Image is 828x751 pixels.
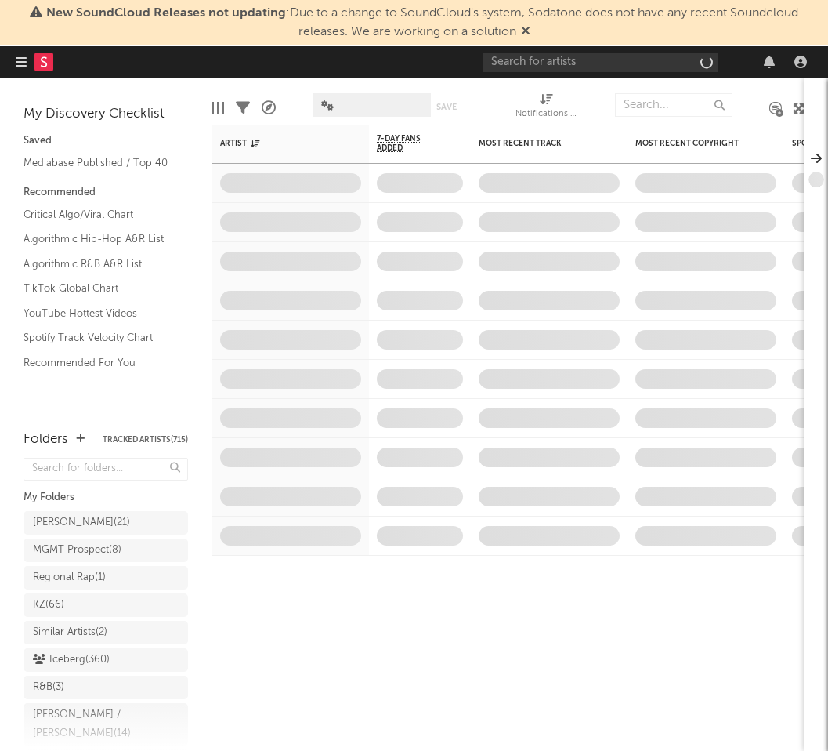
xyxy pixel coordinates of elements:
[24,676,188,699] a: R&B(3)
[46,7,798,38] span: : Due to a change to SoundCloud's system, Sodatone does not have any recent Soundcloud releases. ...
[24,354,172,372] a: Recommended For You
[24,329,172,346] a: Spotify Track Velocity Chart
[515,105,578,124] div: Notifications (Artist)
[24,230,172,248] a: Algorithmic Hip-Hop A&R List
[33,706,143,743] div: [PERSON_NAME] / [PERSON_NAME] ( 14 )
[24,280,172,297] a: TikTok Global Chart
[515,85,578,131] div: Notifications (Artist)
[46,7,286,20] span: New SoundCloud Releases not updating
[24,703,188,746] a: [PERSON_NAME] / [PERSON_NAME](14)
[24,256,172,273] a: Algorithmic R&B A&R List
[24,430,68,449] div: Folders
[33,623,107,642] div: Similar Artists ( 2 )
[24,206,172,223] a: Critical Algo/Viral Chart
[24,648,188,672] a: Iceberg(360)
[33,651,110,669] div: Iceberg ( 360 )
[220,139,338,148] div: Artist
[33,568,106,587] div: Regional Rap ( 1 )
[635,139,753,148] div: Most Recent Copyright
[479,139,596,148] div: Most Recent Track
[24,305,172,322] a: YouTube Hottest Videos
[24,621,188,644] a: Similar Artists(2)
[483,53,718,72] input: Search for artists
[24,511,188,535] a: [PERSON_NAME](21)
[103,436,188,444] button: Tracked Artists(715)
[262,85,276,131] div: A&R Pipeline
[33,678,64,697] div: R&B ( 3 )
[521,26,530,38] span: Dismiss
[212,85,224,131] div: Edit Columns
[24,183,188,202] div: Recommended
[24,154,172,172] a: Mediabase Published / Top 40
[33,513,130,532] div: [PERSON_NAME] ( 21 )
[33,596,64,615] div: KZ ( 66 )
[615,93,732,117] input: Search...
[236,85,250,131] div: Filters
[377,134,439,153] span: 7-Day Fans Added
[24,593,188,617] a: KZ(66)
[436,103,457,111] button: Save
[24,539,188,562] a: MGMT Prospect(8)
[33,541,121,560] div: MGMT Prospect ( 8 )
[24,488,188,507] div: My Folders
[24,566,188,590] a: Regional Rap(1)
[24,105,188,124] div: My Discovery Checklist
[24,132,188,151] div: Saved
[24,458,188,481] input: Search for folders...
